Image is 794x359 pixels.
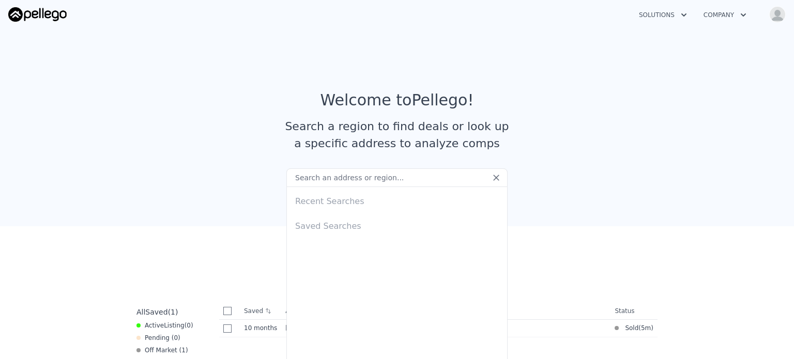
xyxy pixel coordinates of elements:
div: All ( 1 ) [136,307,178,317]
div: Recent Searches [291,187,503,212]
span: Sold ( [619,324,641,332]
img: Pellego [8,7,67,22]
button: Solutions [631,6,695,24]
th: Saved [240,303,281,319]
div: Search a region to find deals or look up a specific address to analyze comps [281,118,513,152]
input: Search an address or region... [286,168,508,187]
button: Company [695,6,755,24]
img: avatar [769,6,786,23]
div: Pending ( 0 ) [136,334,180,342]
div: Saved Searches [291,212,503,237]
span: Saved [145,308,167,316]
span: ) [651,324,653,332]
span: Listing [164,322,185,329]
th: Status [610,303,658,320]
div: Welcome to Pellego ! [320,91,474,110]
th: Address [281,303,610,320]
time: 2024-11-08 20:30 [244,324,277,332]
div: Saved Properties [132,259,662,278]
div: Off Market ( 1 ) [136,346,188,354]
span: [STREET_ADDRESS] [285,324,347,332]
span: Active ( 0 ) [145,321,193,330]
time: 2025-03-25 13:50 [641,324,651,332]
